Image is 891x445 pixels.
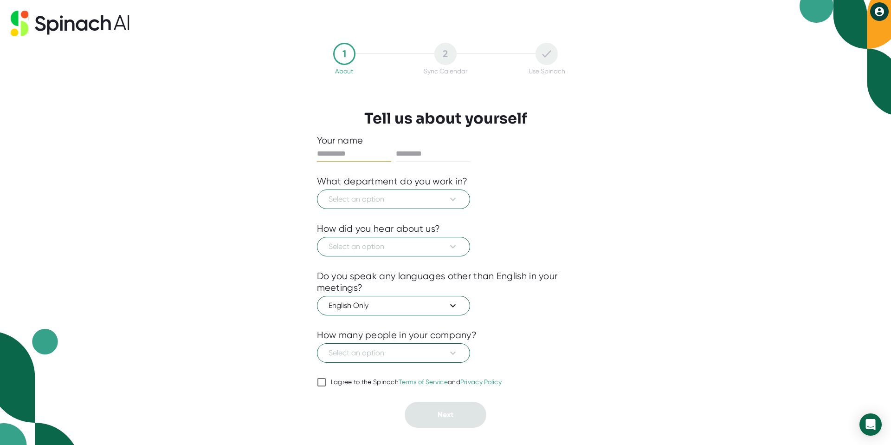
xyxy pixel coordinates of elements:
div: I agree to the Spinach and [331,378,502,386]
span: Select an option [329,347,458,359]
span: English Only [329,300,458,311]
div: Open Intercom Messenger [859,413,882,436]
a: Privacy Policy [460,378,502,386]
div: How did you hear about us? [317,223,440,235]
button: Next [405,402,486,428]
h3: Tell us about yourself [364,110,527,127]
div: 2 [434,43,457,65]
div: 1 [333,43,355,65]
button: Select an option [317,237,470,256]
button: Select an option [317,343,470,363]
button: English Only [317,296,470,315]
span: Select an option [329,241,458,252]
div: Your name [317,135,575,146]
span: Select an option [329,194,458,205]
div: What department do you work in? [317,176,468,187]
span: Next [438,410,453,419]
div: Do you speak any languages other than English in your meetings? [317,270,575,294]
div: How many people in your company? [317,329,477,341]
button: Select an option [317,190,470,209]
div: About [335,67,353,75]
div: Use Spinach [529,67,565,75]
a: Terms of Service [399,378,448,386]
div: Sync Calendar [424,67,467,75]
